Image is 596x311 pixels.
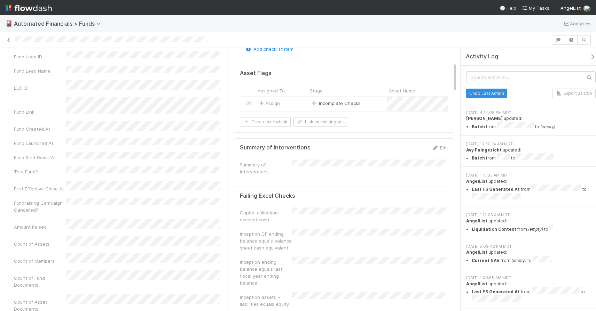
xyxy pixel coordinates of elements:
[311,100,361,107] div: Incomplete Checks
[14,257,66,264] div: Count of Members
[472,289,520,295] strong: Last FS Generated At
[472,287,596,304] li: from to
[563,19,590,28] a: Analytics
[258,87,285,94] span: Assigned To
[240,70,272,77] h5: Asset Flags
[240,193,295,199] h5: Failing Excel Checks
[14,108,66,115] div: Fund Link
[14,168,66,175] div: Test Fund?
[472,224,596,233] li: from to
[14,154,66,161] div: Fund Shut Down At
[245,46,293,52] a: Add checklist item
[14,223,66,230] div: Amount Raised
[472,258,500,263] strong: Current NAV
[311,100,361,106] span: Incomplete Checks
[466,141,596,147] div: [DATE] 10:30:14 AM MDT
[466,110,596,116] div: [DATE] 4:14:08 PM MDT
[466,218,487,223] strong: AngelList
[472,156,485,161] strong: Batch
[472,185,596,201] li: from to
[240,209,292,223] div: Capital collection account cash
[310,87,323,94] span: Stage
[560,5,581,11] span: AngelList
[14,20,104,27] span: Automated Financials > Funds
[472,227,516,232] strong: Liquidation Context
[466,218,596,232] div: updated:
[472,122,596,130] li: from to
[466,281,487,286] strong: AngelList
[240,230,292,251] div: Inception CF ending balance equals balance sheet cash equivalent
[472,153,596,162] li: from to
[466,249,596,264] div: updated:
[14,185,66,192] div: First Effective Close At
[466,89,507,98] button: Undo Last Action
[583,5,590,12] img: avatar_5ff1a016-d0ce-496a-bfbe-ad3802c4d8a0.png
[466,275,596,281] div: [DATE] 1:09:58 AM MDT
[6,2,52,14] img: logo-inverted-e16ddd16eac7371096b0.svg
[6,21,13,26] span: 🎴
[466,53,498,60] span: Activity Log
[293,117,348,127] button: Link an existingtask
[466,281,596,304] div: updated:
[240,259,292,286] div: Inception ending balance equals last fiscal year ending balance
[466,179,487,184] strong: AngelList
[466,116,503,121] strong: [PERSON_NAME]
[472,256,596,264] li: from to
[466,147,596,162] div: updated:
[240,144,311,151] h5: Summary of Interventions
[466,115,596,130] div: updated:
[14,53,66,60] div: Fund Lead ID
[14,275,66,288] div: Count of Fund Documents
[14,199,66,213] div: Fundraising Campaign Cancelled?
[522,5,549,11] a: My Tasks
[500,5,516,11] div: Help
[528,227,543,232] em: (empty)
[14,84,66,91] div: LLC ID
[240,117,291,127] button: Create a newtask
[540,124,555,129] em: (empty)
[472,187,520,192] strong: Last FS Generated At
[14,67,66,74] div: Fund Lead Name
[511,258,526,263] em: (empty)
[258,100,280,107] span: Assign
[466,71,596,83] input: Search activities...
[14,240,66,247] div: Count of Assets
[389,87,415,94] span: Asset Name
[466,147,502,153] strong: Avy Faingezicht
[552,89,596,98] button: Export as CSV
[14,140,66,147] div: Fund Launched At
[466,178,596,201] div: updated:
[432,145,448,150] a: Edit
[466,172,596,178] div: [DATE] 1:15:33 AM MDT
[466,244,596,249] div: [DATE] 5:09:42 PM MDT
[240,161,292,175] div: Summary of Interventions
[472,124,485,129] strong: Batch
[466,249,487,255] strong: AngelList
[240,294,292,308] div: inception assets + liabilities equals equity
[466,212,596,218] div: [DATE] 1:12:03 AM MDT
[14,125,66,132] div: Fund Created At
